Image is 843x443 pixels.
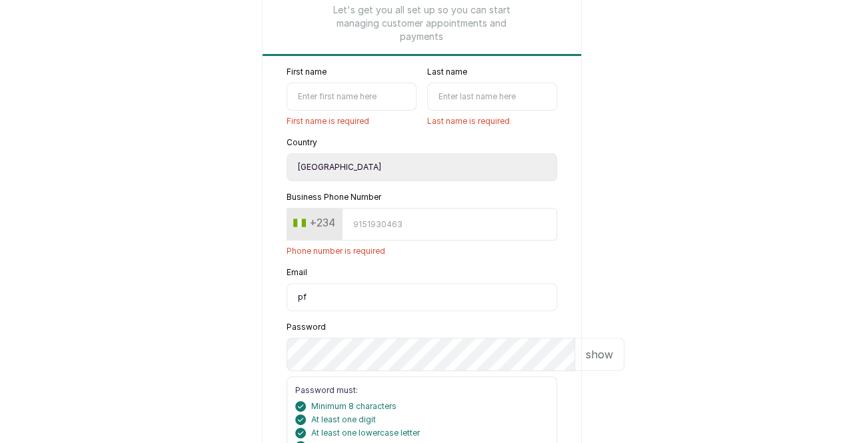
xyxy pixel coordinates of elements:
label: Country [287,137,317,148]
input: Enter first name here [287,83,417,111]
span: Phone number is required [287,246,557,256]
input: email@acme.com [287,283,557,311]
button: +234 [288,212,341,233]
span: At least one digit [311,414,376,425]
span: Last name is required [427,116,557,127]
p: show [586,346,613,362]
span: Minimum 8 characters [311,401,397,412]
span: First name is required [287,116,417,127]
label: Email [287,267,307,278]
input: 9151930463 [342,208,557,240]
label: First name [287,67,327,77]
input: Enter last name here [427,83,557,111]
span: At least one lowercase letter [311,428,420,438]
label: Business Phone Number [287,192,381,203]
label: Last name [427,67,467,77]
p: Let's get you all set up so you can start managing customer appointments and payments [327,3,516,43]
label: Password [287,322,326,332]
p: Password must: [295,385,548,396]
